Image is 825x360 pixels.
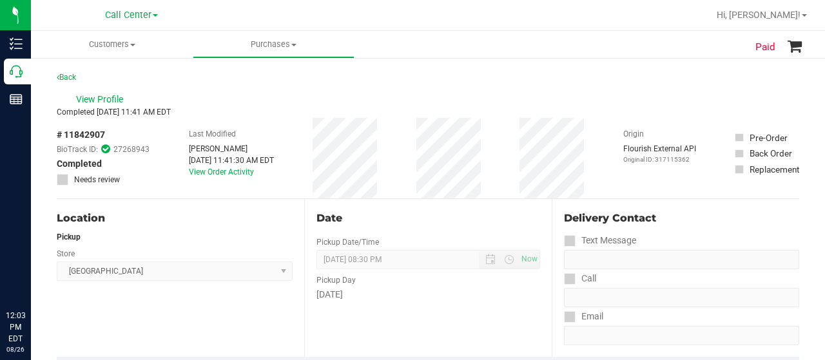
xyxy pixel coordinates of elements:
[105,10,151,21] span: Call Center
[57,73,76,82] a: Back
[6,310,25,345] p: 12:03 PM EDT
[316,288,540,301] div: [DATE]
[57,144,98,155] span: BioTrack ID:
[316,236,379,248] label: Pickup Date/Time
[623,155,696,164] p: Original ID: 317115362
[6,345,25,354] p: 08/26
[564,231,636,250] label: Text Message
[564,288,799,307] input: Format: (999) 999-9999
[57,157,102,171] span: Completed
[755,40,775,55] span: Paid
[717,10,801,20] span: Hi, [PERSON_NAME]!
[57,108,171,117] span: Completed [DATE] 11:41 AM EDT
[564,250,799,269] input: Format: (999) 999-9999
[564,211,799,226] div: Delivery Contact
[623,143,696,164] div: Flourish External API
[189,143,274,155] div: [PERSON_NAME]
[189,155,274,166] div: [DATE] 11:41:30 AM EDT
[564,269,596,288] label: Call
[38,255,53,270] iframe: Resource center unread badge
[31,39,193,50] span: Customers
[57,128,105,142] span: # 11842907
[10,65,23,78] inline-svg: Call Center
[750,163,799,176] div: Replacement
[189,167,254,176] a: View Order Activity
[113,144,150,155] span: 27268943
[57,232,81,242] strong: Pickup
[76,93,128,106] span: View Profile
[101,143,110,155] span: In Sync
[316,274,356,286] label: Pickup Day
[623,128,644,140] label: Origin
[31,31,193,58] a: Customers
[57,248,75,260] label: Store
[13,257,52,296] iframe: Resource center
[750,131,788,144] div: Pre-Order
[564,307,603,326] label: Email
[316,211,540,226] div: Date
[193,31,354,58] a: Purchases
[193,39,354,50] span: Purchases
[750,147,792,160] div: Back Order
[57,211,293,226] div: Location
[74,174,120,185] span: Needs review
[10,93,23,106] inline-svg: Reports
[10,37,23,50] inline-svg: Inventory
[189,128,236,140] label: Last Modified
